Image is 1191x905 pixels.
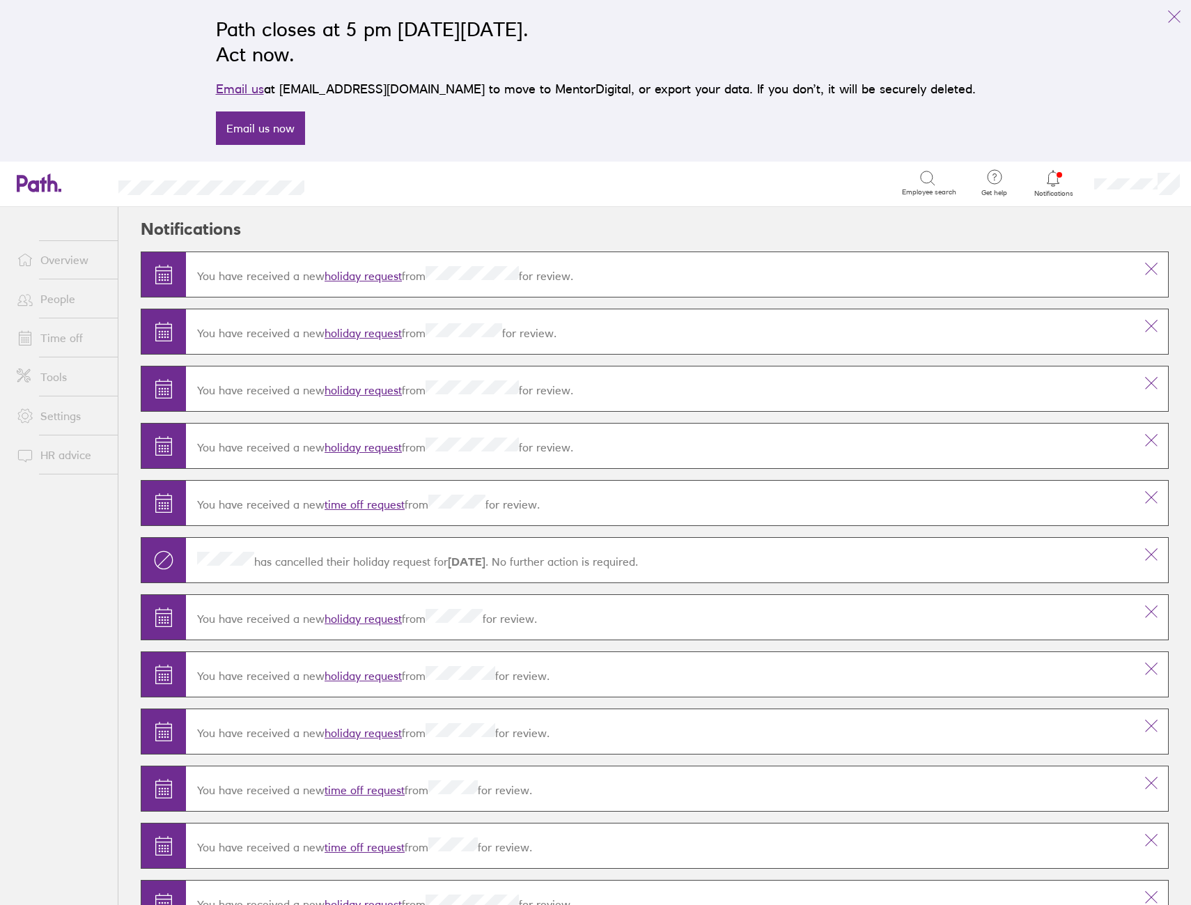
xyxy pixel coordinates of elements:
[141,207,241,252] h2: Notifications
[216,17,976,67] h2: Path closes at 5 pm [DATE][DATE]. Act now.
[197,323,1123,340] p: You have received a new from for review.
[216,111,305,145] a: Email us now
[325,383,402,397] a: holiday request
[6,324,118,352] a: Time off
[902,188,956,196] span: Employee search
[197,780,1123,797] p: You have received a new from for review.
[325,840,405,854] a: time off request
[197,837,1123,854] p: You have received a new from for review.
[6,363,118,391] a: Tools
[325,269,402,283] a: holiday request
[325,783,405,797] a: time off request
[197,609,1123,626] p: You have received a new from for review.
[325,440,402,454] a: holiday request
[197,438,1123,454] p: You have received a new from for review.
[197,666,1123,683] p: You have received a new from for review.
[1031,169,1076,198] a: Notifications
[197,495,1123,511] p: You have received a new from for review.
[6,285,118,313] a: People
[1031,189,1076,198] span: Notifications
[325,669,402,683] a: holiday request
[6,402,118,430] a: Settings
[216,82,264,96] a: Email us
[972,189,1017,197] span: Get help
[448,555,485,568] strong: [DATE]
[6,441,118,469] a: HR advice
[325,726,402,740] a: holiday request
[197,380,1123,397] p: You have received a new from for review.
[325,497,405,511] a: time off request
[342,176,377,189] div: Search
[197,552,1123,568] p: has cancelled their holiday request for . No further action is required.
[197,266,1123,283] p: You have received a new from for review.
[6,246,118,274] a: Overview
[325,326,402,340] a: holiday request
[216,79,976,99] p: at [EMAIL_ADDRESS][DOMAIN_NAME] to move to MentorDigital, or export your data. If you don’t, it w...
[197,723,1123,740] p: You have received a new from for review.
[325,612,402,626] a: holiday request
